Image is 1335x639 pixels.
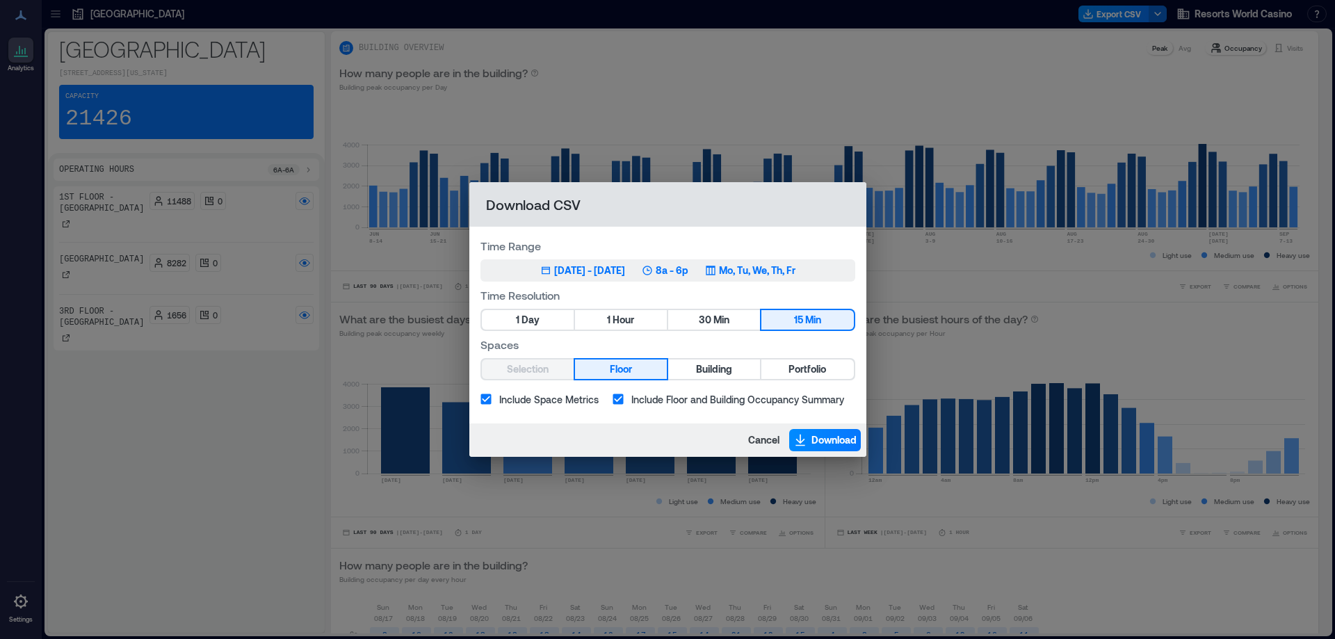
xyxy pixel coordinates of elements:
span: Cancel [748,433,779,447]
button: Portfolio [761,359,853,379]
button: 1 Hour [575,310,667,330]
label: Spaces [480,337,855,353]
button: Download [789,429,861,451]
div: [DATE] - [DATE] [554,264,625,277]
span: Hour [613,312,634,329]
span: 1 [607,312,610,329]
button: Floor [575,359,667,379]
span: Min [713,312,729,329]
span: Floor [610,361,632,378]
button: 30 Min [668,310,760,330]
span: Portfolio [788,361,826,378]
button: Cancel [744,429,784,451]
span: 30 [699,312,711,329]
p: Mo, Tu, We, Th, Fr [719,264,795,277]
h2: Download CSV [469,182,866,227]
p: 8a - 6p [656,264,688,277]
span: Download [811,433,857,447]
span: Day [521,312,540,329]
span: Include Floor and Building Occupancy Summary [631,392,844,407]
span: 15 [794,312,803,329]
span: Building [696,361,732,378]
span: 1 [516,312,519,329]
label: Time Resolution [480,287,855,303]
label: Time Range [480,238,855,254]
span: Min [805,312,821,329]
button: 15 Min [761,310,853,330]
button: 1 Day [482,310,574,330]
button: [DATE] - [DATE]8a - 6pMo, Tu, We, Th, Fr [480,259,855,282]
span: Include Space Metrics [499,392,599,407]
button: Building [668,359,760,379]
